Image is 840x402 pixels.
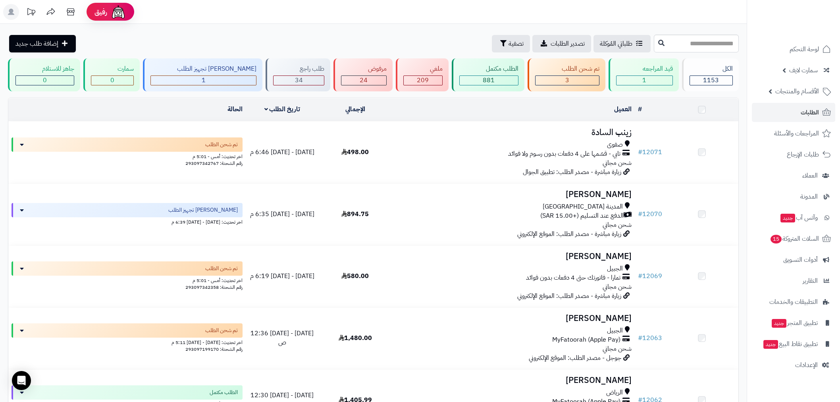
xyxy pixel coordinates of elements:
span: 498.00 [341,147,369,157]
span: الجبيل [607,326,623,335]
a: لوحة التحكم [752,40,835,59]
h3: [PERSON_NAME] [395,314,632,323]
a: #12063 [638,333,662,343]
div: الكل [690,64,733,73]
a: العميل [614,104,632,114]
a: أدوات التسويق [752,250,835,269]
span: MyFatoorah (Apple Pay) [552,335,620,344]
button: تصفية [492,35,530,52]
span: وآتس آب [780,212,818,223]
span: سمارت لايف [789,65,818,76]
div: 881 [460,76,518,85]
span: 209 [417,75,429,85]
span: جديد [780,214,795,222]
span: [DATE] - [DATE] 12:36 ص [250,329,314,347]
span: شحن مجاني [603,158,632,168]
div: 1 [151,76,256,85]
span: رقم الشحنة: 293097199170 [185,346,243,353]
img: ai-face.png [110,4,126,20]
span: 0 [43,75,47,85]
div: 24 [341,76,386,85]
span: الدفع عند التسليم (+15.00 SAR) [540,211,624,220]
div: 0 [91,76,133,85]
div: اخر تحديث: أمس - 5:01 م [12,152,243,160]
span: طلباتي المُوكلة [600,39,632,48]
span: تطبيق نقاط البيع [763,338,818,350]
a: تم شحن الطلب 3 [526,58,607,91]
a: تصدير الطلبات [532,35,591,52]
div: 209 [404,76,442,85]
a: الكل1153 [680,58,740,91]
div: طلب راجع [273,64,324,73]
div: سمارت [91,64,134,73]
span: الطلبات [801,107,819,118]
span: الرياض [606,388,623,397]
div: قيد المراجعه [616,64,673,73]
h3: [PERSON_NAME] [395,376,632,385]
span: 24 [360,75,368,85]
a: التقارير [752,271,835,290]
span: أدوات التسويق [783,254,818,265]
span: الجبيل [607,264,623,273]
span: تصدير الطلبات [551,39,585,48]
a: [PERSON_NAME] تجهيز الطلب 1 [141,58,264,91]
span: [PERSON_NAME] تجهيز الطلب [168,206,238,214]
span: # [638,333,642,343]
span: 0 [110,75,114,85]
span: زيارة مباشرة - مصدر الطلب: تطبيق الجوال [523,167,621,177]
a: العملاء [752,166,835,185]
span: العملاء [802,170,818,181]
span: [DATE] - [DATE] 6:35 م [250,209,314,219]
h3: زينب السادة [395,128,632,137]
a: السلات المتروكة15 [752,229,835,248]
span: رقم الشحنة: 293097342358 [185,284,243,291]
span: 34 [295,75,303,85]
a: # [638,104,642,114]
div: [PERSON_NAME] تجهيز الطلب [150,64,256,73]
div: ملغي [403,64,443,73]
span: لوحة التحكم [790,44,819,55]
a: الإجمالي [345,104,365,114]
span: المدينة [GEOGRAPHIC_DATA] [543,202,623,211]
span: الإعدادات [795,359,818,371]
img: logo-2.png [786,22,832,39]
span: # [638,209,642,219]
span: تمارا - فاتورتك حتى 4 دفعات بدون فوائد [526,273,620,282]
a: طلب راجع 34 [264,58,332,91]
a: إضافة طلب جديد [9,35,76,52]
div: 0 [16,76,74,85]
span: 1 [642,75,646,85]
span: المراجعات والأسئلة [774,128,819,139]
span: تم شحن الطلب [205,265,238,273]
div: اخر تحديث: [DATE] - [DATE] 6:39 م [12,217,243,226]
span: [DATE] - [DATE] 6:19 م [250,271,314,281]
div: جاهز للاستلام [15,64,74,73]
div: 3 [536,76,599,85]
span: [DATE] - [DATE] 6:46 م [250,147,314,157]
div: Open Intercom Messenger [12,371,31,390]
span: زيارة مباشرة - مصدر الطلب: الموقع الإلكتروني [517,229,621,239]
span: 15 [771,235,782,244]
span: طلبات الإرجاع [787,149,819,160]
span: شحن مجاني [603,220,632,230]
a: الحالة [227,104,243,114]
span: الطلب مكتمل [210,388,238,396]
a: الطلب مكتمل 881 [450,58,526,91]
h3: [PERSON_NAME] [395,252,632,261]
span: جوجل - مصدر الطلب: الموقع الإلكتروني [529,353,621,363]
a: قيد المراجعه 1 [607,58,680,91]
a: طلباتي المُوكلة [593,35,651,52]
span: جديد [763,340,778,349]
span: زيارة مباشرة - مصدر الطلب: الموقع الإلكتروني [517,291,621,301]
a: مرفوض 24 [332,58,394,91]
span: 1153 [703,75,719,85]
a: وآتس آبجديد [752,208,835,227]
div: مرفوض [341,64,386,73]
a: ملغي 209 [394,58,450,91]
span: تابي - قسّمها على 4 دفعات بدون رسوم ولا فوائد [508,149,620,158]
span: تم شحن الطلب [205,141,238,149]
a: جاهز للاستلام 0 [6,58,82,91]
a: #12069 [638,271,662,281]
a: الطلبات [752,103,835,122]
a: #12071 [638,147,662,157]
